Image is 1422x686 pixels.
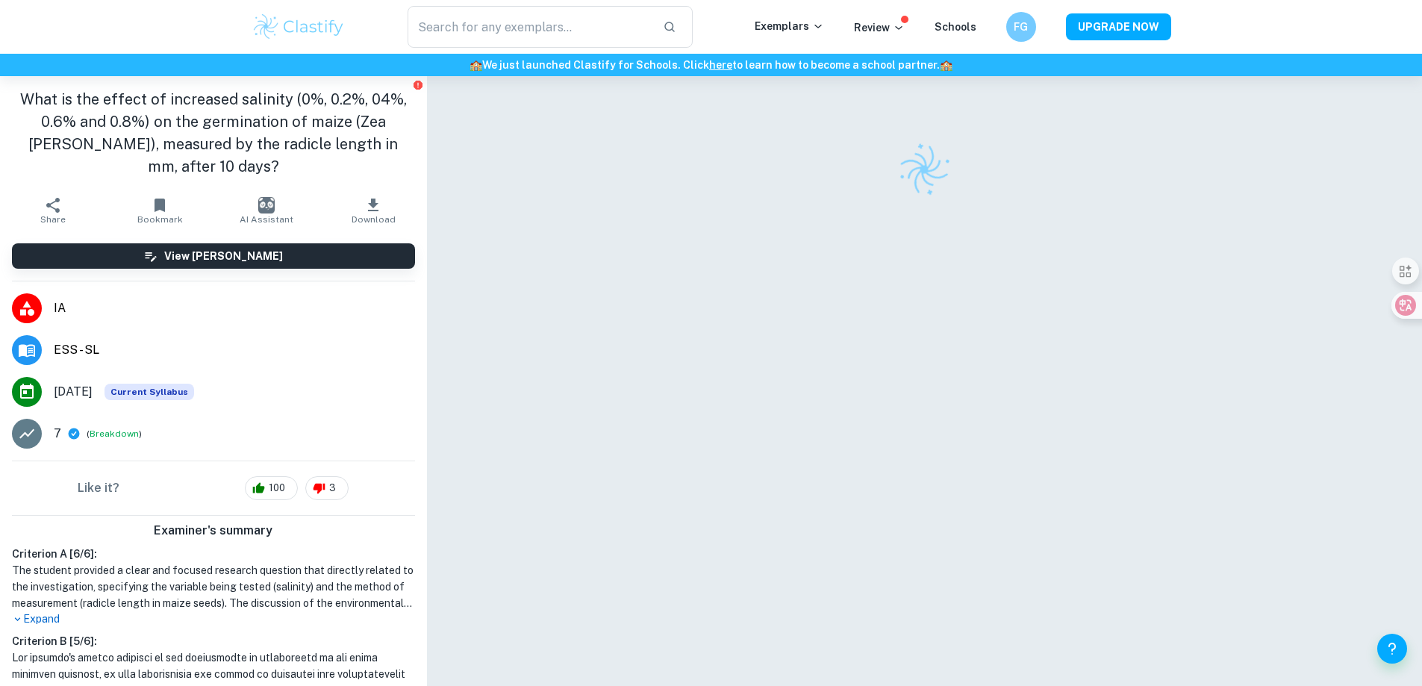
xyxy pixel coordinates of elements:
[6,522,421,540] h6: Examiner's summary
[755,18,824,34] p: Exemplars
[1377,634,1407,664] button: Help and Feedback
[305,476,349,500] div: 3
[12,562,415,611] h1: The student provided a clear and focused research question that directly related to the investiga...
[54,341,415,359] span: ESS - SL
[352,214,396,225] span: Download
[940,59,952,71] span: 🏫
[90,427,139,440] button: Breakdown
[321,481,344,496] span: 3
[78,479,119,497] h6: Like it?
[12,611,415,627] p: Expand
[107,190,213,231] button: Bookmark
[320,190,427,231] button: Download
[54,425,61,443] p: 7
[12,243,415,269] button: View [PERSON_NAME]
[408,6,652,48] input: Search for any exemplars...
[12,88,415,178] h1: What is the effect of increased salinity (0%, 0.2%, 04%, 0.6% and 0.8%) on the germination of mai...
[240,214,293,225] span: AI Assistant
[87,427,142,441] span: ( )
[889,134,960,205] img: Clastify logo
[413,79,424,90] button: Report issue
[12,546,415,562] h6: Criterion A [ 6 / 6 ]:
[213,190,320,231] button: AI Assistant
[40,214,66,225] span: Share
[261,481,293,496] span: 100
[105,384,194,400] span: Current Syllabus
[54,299,415,317] span: IA
[245,476,298,500] div: 100
[258,197,275,213] img: AI Assistant
[709,59,732,71] a: here
[137,214,183,225] span: Bookmark
[164,248,283,264] h6: View [PERSON_NAME]
[3,57,1419,73] h6: We just launched Clastify for Schools. Click to learn how to become a school partner.
[854,19,905,36] p: Review
[1012,19,1029,35] h6: FG
[12,633,415,649] h6: Criterion B [ 5 / 6 ]:
[1066,13,1171,40] button: UPGRADE NOW
[54,383,93,401] span: [DATE]
[105,384,194,400] div: This exemplar is based on the current syllabus. Feel free to refer to it for inspiration/ideas wh...
[1006,12,1036,42] button: FG
[470,59,482,71] span: 🏫
[252,12,346,42] img: Clastify logo
[935,21,976,33] a: Schools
